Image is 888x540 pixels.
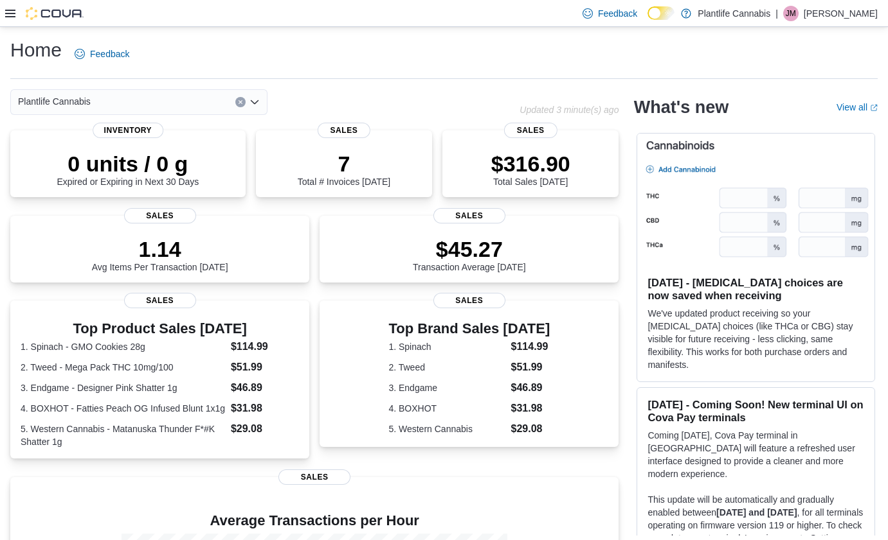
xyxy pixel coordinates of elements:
[491,151,570,177] p: $316.90
[124,293,196,308] span: Sales
[231,380,299,396] dd: $46.89
[21,381,226,394] dt: 3. Endgame - Designer Pink Shatter 1g
[21,321,299,336] h3: Top Product Sales [DATE]
[388,402,505,415] dt: 4. BOXHOT
[413,236,526,272] div: Transaction Average [DATE]
[783,6,799,21] div: Justin McIssac
[21,402,226,415] dt: 4. BOXHOT - Fatties Peach OG Infused Blunt 1x1g
[90,48,129,60] span: Feedback
[511,360,550,375] dd: $51.99
[511,401,550,416] dd: $31.98
[57,151,199,177] p: 0 units / 0 g
[634,97,729,118] h2: What's new
[786,6,796,21] span: JM
[716,507,797,518] strong: [DATE] and [DATE]
[491,151,570,187] div: Total Sales [DATE]
[57,151,199,187] div: Expired or Expiring in Next 30 Days
[26,7,84,20] img: Cova
[231,360,299,375] dd: $51.99
[504,123,557,138] span: Sales
[804,6,878,21] p: [PERSON_NAME]
[511,421,550,437] dd: $29.08
[511,339,550,354] dd: $114.99
[21,361,226,374] dt: 2. Tweed - Mega Pack THC 10mg/100
[92,236,228,272] div: Avg Items Per Transaction [DATE]
[388,381,505,394] dt: 3. Endgame
[298,151,390,177] p: 7
[870,104,878,112] svg: External link
[388,422,505,435] dt: 5. Western Cannabis
[124,208,196,223] span: Sales
[511,380,550,396] dd: $46.89
[69,41,134,67] a: Feedback
[278,469,350,485] span: Sales
[648,307,864,371] p: We've updated product receiving so your [MEDICAL_DATA] choices (like THCa or CBG) stay visible fo...
[775,6,778,21] p: |
[92,236,228,262] p: 1.14
[837,102,878,112] a: View allExternal link
[298,151,390,187] div: Total # Invoices [DATE]
[520,105,619,115] p: Updated 3 minute(s) ago
[21,340,226,353] dt: 1. Spinach - GMO Cookies 28g
[388,321,550,336] h3: Top Brand Sales [DATE]
[698,6,770,21] p: Plantlife Cannabis
[388,361,505,374] dt: 2. Tweed
[598,7,637,20] span: Feedback
[648,398,864,424] h3: [DATE] - Coming Soon! New terminal UI on Cova Pay terminals
[433,208,505,223] span: Sales
[648,6,675,20] input: Dark Mode
[413,236,526,262] p: $45.27
[648,20,648,21] span: Dark Mode
[249,97,260,107] button: Open list of options
[433,293,505,308] span: Sales
[93,123,163,138] span: Inventory
[21,422,226,448] dt: 5. Western Cannabis - Matanuska Thunder F*#K Shatter 1g
[648,429,864,480] p: Coming [DATE], Cova Pay terminal in [GEOGRAPHIC_DATA] will feature a refreshed user interface des...
[577,1,642,26] a: Feedback
[231,421,299,437] dd: $29.08
[648,276,864,302] h3: [DATE] - [MEDICAL_DATA] choices are now saved when receiving
[388,340,505,353] dt: 1. Spinach
[21,513,608,528] h4: Average Transactions per Hour
[10,37,62,63] h1: Home
[231,401,299,416] dd: $31.98
[318,123,370,138] span: Sales
[18,94,91,109] span: Plantlife Cannabis
[235,97,246,107] button: Clear input
[231,339,299,354] dd: $114.99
